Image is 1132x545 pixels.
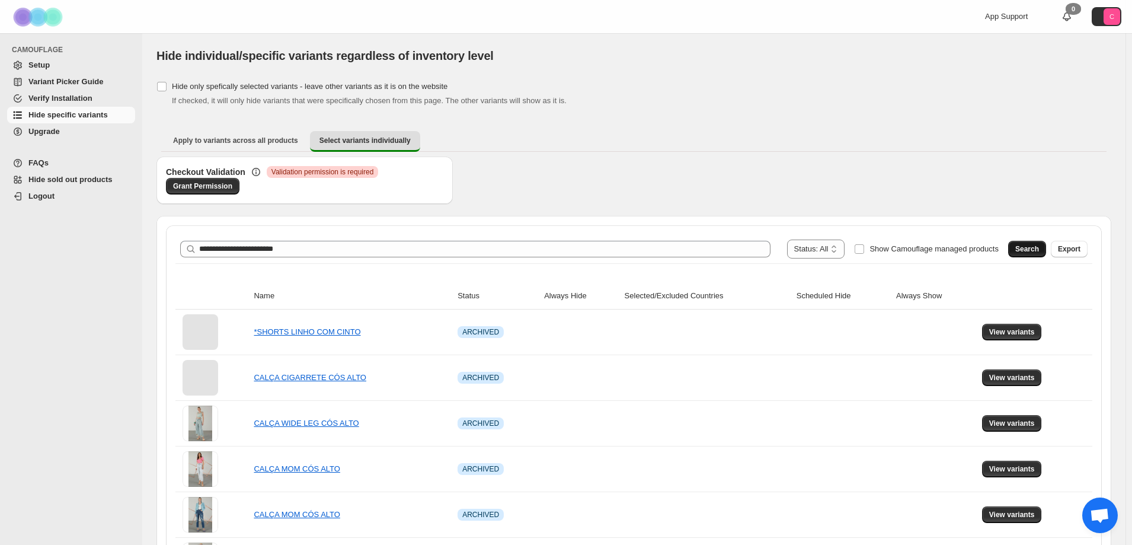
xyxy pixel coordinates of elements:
span: Validation permission is required [271,167,374,177]
span: Verify Installation [28,94,92,103]
button: Select variants individually [310,131,420,152]
span: If checked, it will only hide variants that were specifically chosen from this page. The other va... [172,96,567,105]
th: Status [454,283,541,310]
button: View variants [982,369,1042,386]
a: CALÇA WIDE LEG CÓS ALTO [254,419,359,428]
a: Hide sold out products [7,171,135,188]
img: Camouflage [9,1,69,33]
a: Variant Picker Guide [7,74,135,90]
span: App Support [985,12,1028,21]
span: Apply to variants across all products [173,136,298,145]
span: Select variants individually [319,136,411,145]
button: Export [1051,241,1088,257]
span: View variants [989,327,1035,337]
span: ARCHIVED [462,419,499,428]
span: CAMOUFLAGE [12,45,136,55]
a: CALÇA MOM CÓS ALTO [254,464,340,473]
button: View variants [982,324,1042,340]
span: Hide individual/specific variants regardless of inventory level [156,49,494,62]
button: Search [1008,241,1046,257]
a: Setup [7,57,135,74]
span: Logout [28,192,55,200]
span: Variant Picker Guide [28,77,103,86]
span: Hide sold out products [28,175,113,184]
span: View variants [989,464,1035,474]
button: Apply to variants across all products [164,131,308,150]
a: 0 [1061,11,1073,23]
button: View variants [982,506,1042,523]
span: Export [1058,244,1080,254]
span: ARCHIVED [462,510,499,519]
text: C [1109,13,1114,20]
span: Avatar with initials C [1104,8,1120,25]
div: 0 [1066,3,1081,15]
a: Grant Permission [166,178,239,195]
th: Name [250,283,454,310]
span: FAQs [28,158,49,167]
span: Hide only spefically selected variants - leave other variants as it is on the website [172,82,447,91]
span: ARCHIVED [462,373,499,383]
th: Selected/Excluded Countries [621,283,793,310]
a: Logout [7,188,135,205]
span: View variants [989,510,1035,519]
th: Scheduled Hide [793,283,893,310]
h3: Checkout Validation [166,166,245,178]
span: View variants [989,373,1035,383]
span: Upgrade [28,127,60,136]
a: Hide specific variants [7,107,135,123]
th: Always Hide [541,283,621,310]
span: ARCHIVED [462,464,499,474]
a: CALÇA CIGARRETE CÓS ALTO [254,373,366,382]
span: Grant Permission [173,181,232,191]
button: View variants [982,415,1042,432]
a: Upgrade [7,123,135,140]
button: View variants [982,461,1042,477]
th: Always Show [893,283,978,310]
a: CALÇA MOM CÓS ALTO [254,510,340,519]
a: *SHORTS LINHO COM CINTO [254,327,360,336]
span: Search [1015,244,1039,254]
div: Bate-papo aberto [1082,498,1118,533]
span: ARCHIVED [462,327,499,337]
span: Hide specific variants [28,110,108,119]
button: Avatar with initials C [1092,7,1121,26]
a: FAQs [7,155,135,171]
span: View variants [989,419,1035,428]
span: Setup [28,60,50,69]
span: Show Camouflage managed products [869,244,999,253]
a: Verify Installation [7,90,135,107]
